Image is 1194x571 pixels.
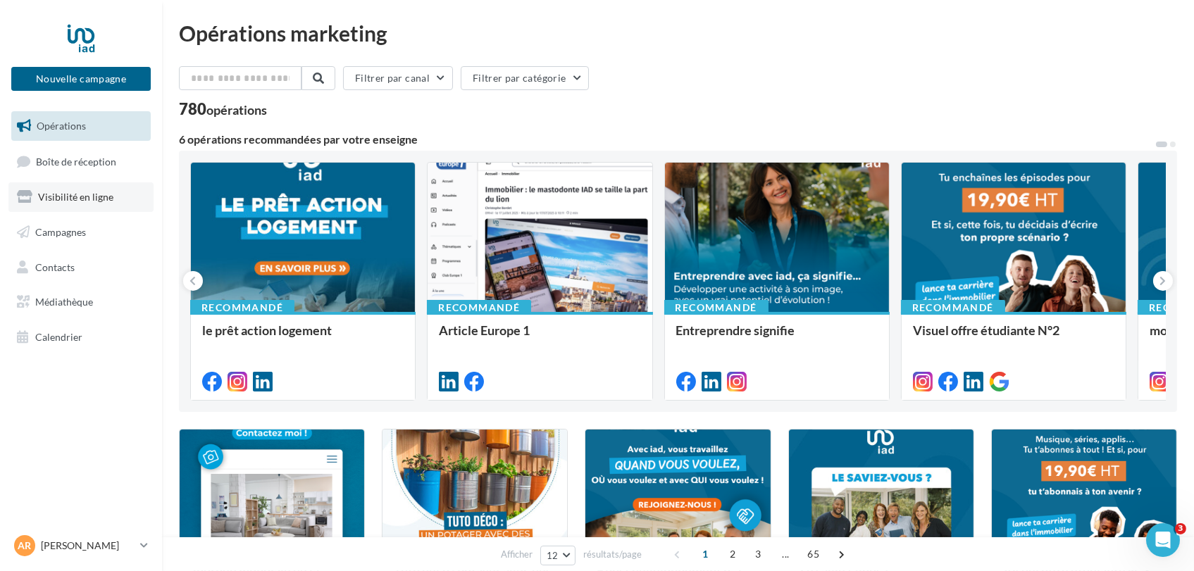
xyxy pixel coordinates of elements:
span: 3 [747,543,769,565]
span: Calendrier [35,331,82,343]
span: Opérations [37,120,86,132]
span: Visibilité en ligne [38,191,113,203]
div: Opérations marketing [179,23,1177,44]
div: Recommandé [664,300,769,315]
div: Recommandé [901,300,1005,315]
span: 65 [802,543,825,565]
button: Filtrer par catégorie [461,66,589,90]
a: Contacts [8,253,154,282]
span: Entreprendre signifie [676,322,795,338]
span: ... [774,543,797,565]
button: Filtrer par canal [343,66,453,90]
iframe: Intercom live chat [1146,523,1180,557]
a: Visibilité en ligne [8,182,154,212]
span: Boîte de réception [36,155,116,167]
a: Médiathèque [8,287,154,317]
span: Afficher [501,548,533,561]
div: Recommandé [427,300,531,315]
a: Opérations [8,111,154,141]
span: Campagnes [35,226,86,238]
span: résultats/page [583,548,642,561]
span: 1 [694,543,716,565]
div: opérations [206,103,267,116]
span: 3 [1175,523,1186,534]
span: Visuel offre étudiante N°2 [913,322,1059,338]
span: 2 [721,543,744,565]
a: Calendrier [8,322,154,352]
button: 12 [540,546,576,565]
div: 6 opérations recommandées par votre enseigne [179,134,1155,145]
a: Boîte de réception [8,146,154,177]
div: Recommandé [190,300,294,315]
a: Campagnes [8,218,154,247]
span: le prêt action logement [202,322,332,338]
span: 12 [547,550,559,561]
button: Nouvelle campagne [11,67,151,91]
a: AR [PERSON_NAME] [11,532,151,559]
p: [PERSON_NAME] [41,539,135,553]
span: Contacts [35,261,75,272]
span: Article Europe 1 [439,322,530,338]
span: AR [18,539,32,553]
span: Médiathèque [35,296,93,308]
div: 780 [179,101,267,117]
